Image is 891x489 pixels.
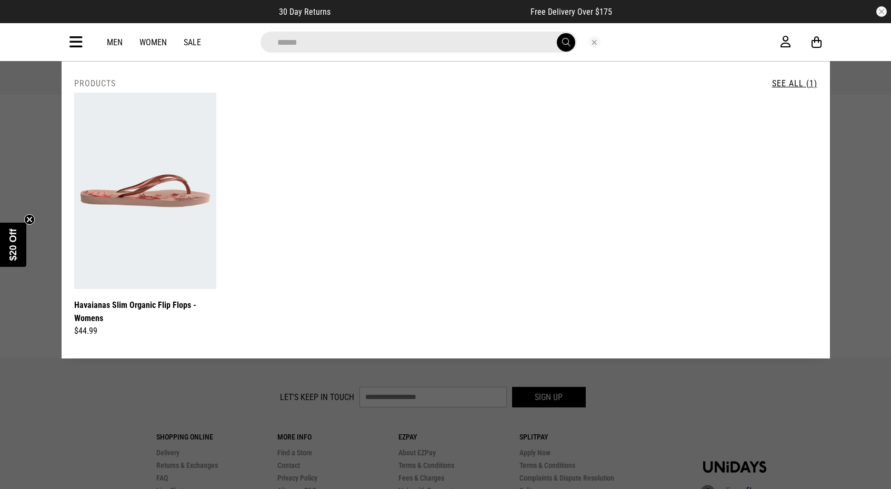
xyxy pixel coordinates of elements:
span: $20 Off [8,228,18,261]
a: Men [107,37,123,47]
div: $44.99 [74,325,216,337]
button: Close teaser [24,214,35,225]
a: Sale [184,37,201,47]
a: Havaianas Slim Organic Flip Flops - Womens [74,298,216,325]
a: Women [139,37,167,47]
span: Free Delivery Over $175 [530,7,612,17]
a: See All (1) [772,78,817,88]
img: Havaianas Slim Organic Flip Flops - Womens in Red [74,93,216,289]
h2: Products [74,78,116,88]
button: Open LiveChat chat widget [8,4,40,36]
iframe: Customer reviews powered by Trustpilot [352,6,509,17]
span: 30 Day Returns [279,7,331,17]
button: Close search [589,36,600,48]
